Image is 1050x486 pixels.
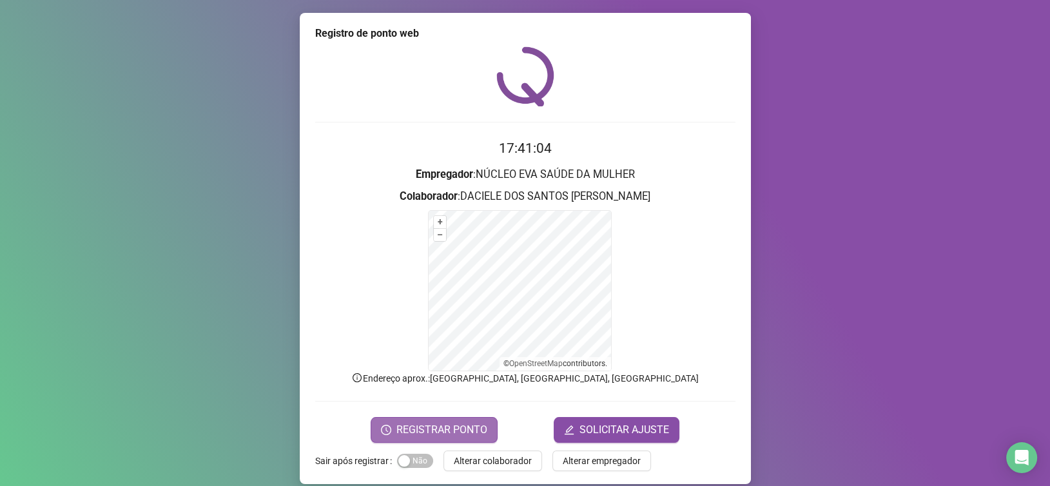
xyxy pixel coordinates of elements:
p: Endereço aprox. : [GEOGRAPHIC_DATA], [GEOGRAPHIC_DATA], [GEOGRAPHIC_DATA] [315,371,735,385]
span: REGISTRAR PONTO [396,422,487,438]
span: Alterar colaborador [454,454,532,468]
li: © contributors. [503,359,607,368]
button: Alterar empregador [552,451,651,471]
strong: Empregador [416,168,473,180]
div: Open Intercom Messenger [1006,442,1037,473]
button: + [434,216,446,228]
a: OpenStreetMap [509,359,563,368]
button: editSOLICITAR AJUSTE [554,417,679,443]
h3: : DACIELE DOS SANTOS [PERSON_NAME] [315,188,735,205]
span: Alterar empregador [563,454,641,468]
span: info-circle [351,372,363,384]
button: – [434,229,446,241]
div: Registro de ponto web [315,26,735,41]
span: SOLICITAR AJUSTE [579,422,669,438]
img: QRPoint [496,46,554,106]
span: edit [564,425,574,435]
h3: : NÚCLEO EVA SAÚDE DA MULHER [315,166,735,183]
strong: Colaborador [400,190,458,202]
button: REGISTRAR PONTO [371,417,498,443]
label: Sair após registrar [315,451,397,471]
time: 17:41:04 [499,141,552,156]
span: clock-circle [381,425,391,435]
button: Alterar colaborador [443,451,542,471]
